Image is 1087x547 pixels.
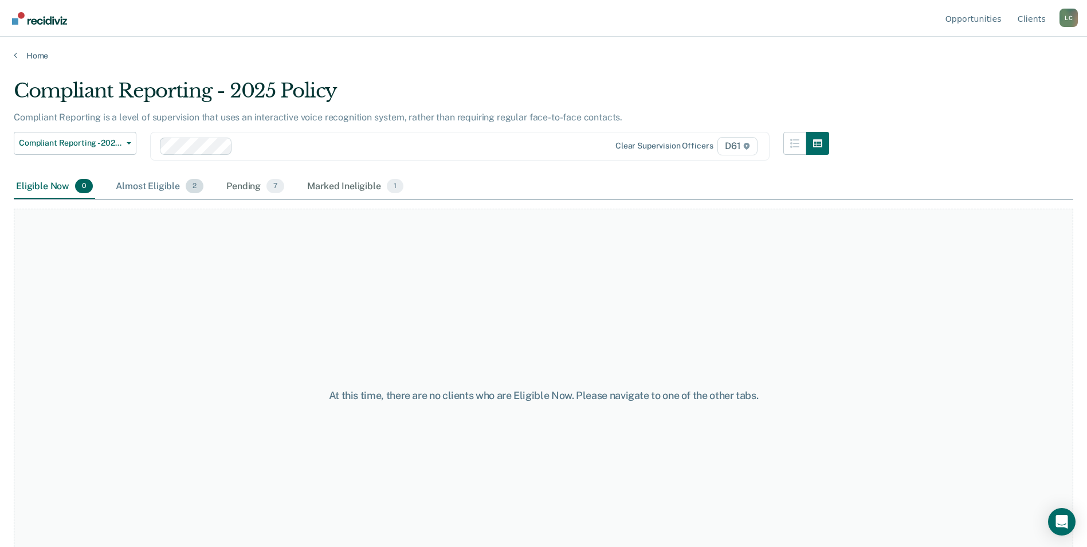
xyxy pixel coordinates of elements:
div: Loading data... [516,287,571,296]
div: L C [1059,9,1078,27]
a: Home [14,50,1073,61]
img: Recidiviz [12,12,67,25]
button: Profile dropdown button [1059,9,1078,27]
div: Open Intercom Messenger [1048,508,1076,536]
